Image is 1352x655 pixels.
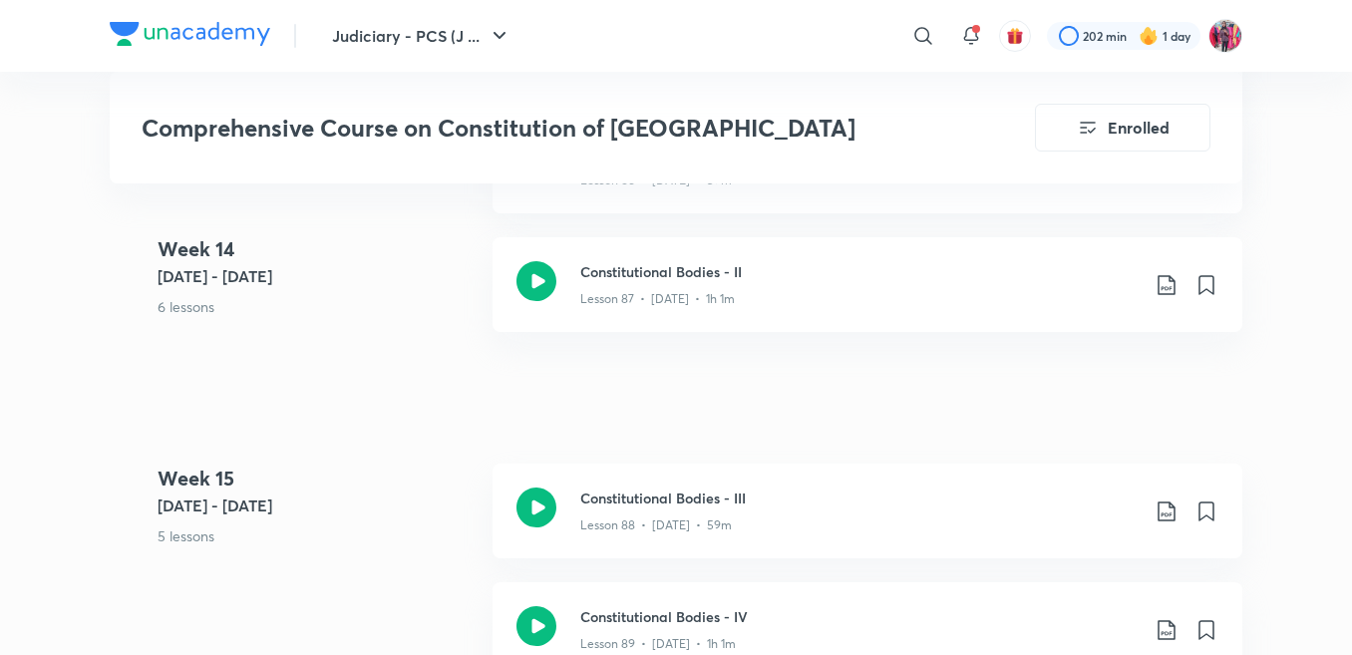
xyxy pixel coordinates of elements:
[158,264,477,288] h5: [DATE] - [DATE]
[158,296,477,317] p: 6 lessons
[1208,19,1242,53] img: Archita Mittal
[580,606,1139,627] h3: Constitutional Bodies - IV
[493,237,1242,356] a: Constitutional Bodies - IILesson 87 • [DATE] • 1h 1m
[580,261,1139,282] h3: Constitutional Bodies - II
[1139,26,1159,46] img: streak
[580,516,732,534] p: Lesson 88 • [DATE] • 59m
[1035,104,1210,152] button: Enrolled
[110,22,270,46] img: Company Logo
[580,635,736,653] p: Lesson 89 • [DATE] • 1h 1m
[110,22,270,51] a: Company Logo
[142,114,922,143] h3: Comprehensive Course on Constitution of [GEOGRAPHIC_DATA]
[580,488,1139,508] h3: Constitutional Bodies - III
[999,20,1031,52] button: avatar
[158,493,477,517] h5: [DATE] - [DATE]
[493,464,1242,582] a: Constitutional Bodies - IIILesson 88 • [DATE] • 59m
[580,290,735,308] p: Lesson 87 • [DATE] • 1h 1m
[158,234,477,264] h4: Week 14
[158,464,477,493] h4: Week 15
[320,16,523,56] button: Judiciary - PCS (J ...
[1006,27,1024,45] img: avatar
[158,525,477,546] p: 5 lessons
